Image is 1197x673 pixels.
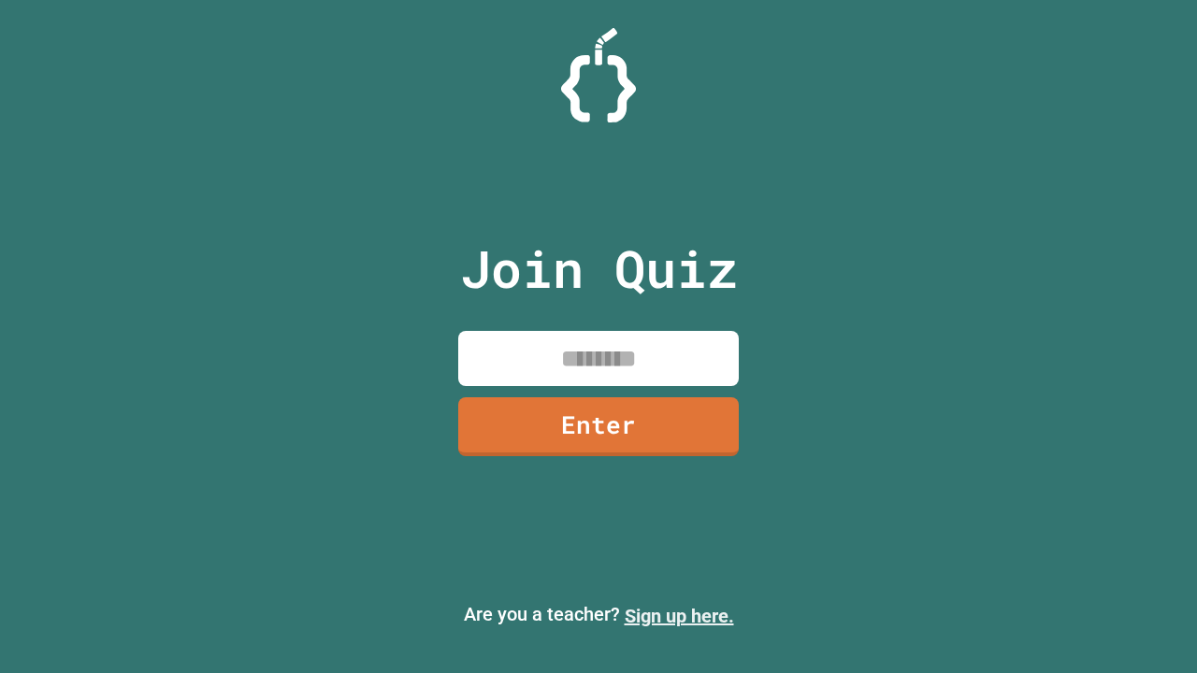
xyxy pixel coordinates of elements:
a: Sign up here. [625,605,734,627]
iframe: chat widget [1118,598,1178,654]
a: Enter [458,397,739,456]
p: Join Quiz [460,230,738,308]
img: Logo.svg [561,28,636,122]
iframe: chat widget [1042,517,1178,596]
p: Are you a teacher? [15,600,1182,630]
